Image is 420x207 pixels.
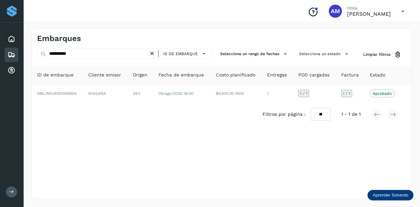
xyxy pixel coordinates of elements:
span: 1 / 1 [343,92,350,95]
td: 1 [262,84,293,103]
h4: Embarques [37,34,81,43]
span: 05/ago/2025 18:00 [158,91,193,96]
td: $4,500.00 MXN [211,84,262,103]
p: Aprobado [373,91,392,96]
div: Cuentas por cobrar [5,63,18,78]
span: Origen [133,72,147,78]
div: Inicio [5,32,18,46]
button: Selecciona un rango de fechas [218,49,291,59]
span: Limpiar filtros [363,52,390,57]
span: Filtros por página : [262,111,305,118]
div: Aprender Solvento [367,190,413,200]
span: Costo planificado [216,72,255,78]
span: Factura [341,72,359,78]
p: Hola, [347,5,391,11]
span: Entregas [267,72,287,78]
span: NBL/MX.MX51069904 [37,91,76,96]
button: Limpiar filtros [358,49,407,61]
span: POD cargadas [298,72,329,78]
span: Estado [370,72,385,78]
div: Embarques [5,48,18,62]
td: NIAGARA [83,84,128,103]
td: 3SV [128,84,153,103]
button: ID de embarque [161,49,209,58]
span: 1 / 1 [300,92,307,95]
p: Aprender Solvento [373,193,408,198]
span: Cliente emisor [88,72,121,78]
span: 1 - 1 de 1 [341,111,361,118]
span: ID de embarque [37,72,73,78]
p: Angele Monserrat Manriquez Bisuett [347,11,391,17]
span: ID de embarque [163,51,198,57]
button: Selecciona un estado [297,49,353,59]
span: Fecha de embarque [158,72,204,78]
